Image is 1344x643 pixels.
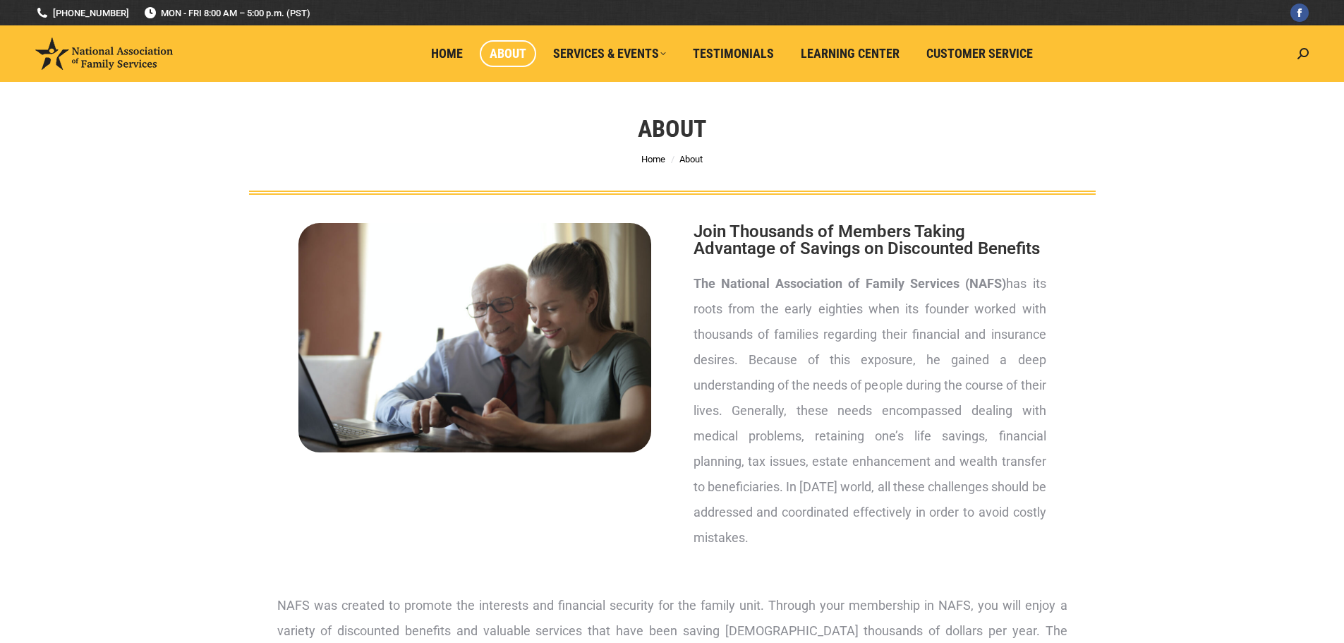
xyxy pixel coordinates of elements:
h2: Join Thousands of Members Taking Advantage of Savings on Discounted Benefits [694,223,1046,257]
a: Home [641,154,665,164]
span: Customer Service [926,46,1033,61]
span: Home [431,46,463,61]
p: has its roots from the early eighties when its founder worked with thousands of families regardin... [694,271,1046,551]
span: Services & Events [553,46,666,61]
span: About [679,154,703,164]
img: About National Association of Family Services [298,223,651,452]
strong: The National Association of Family Services (NAFS) [694,276,1007,291]
a: Home [421,40,473,67]
span: Testimonials [693,46,774,61]
h1: About [638,113,706,144]
span: Learning Center [801,46,900,61]
a: Facebook page opens in new window [1290,4,1309,22]
a: Customer Service [916,40,1043,67]
a: Testimonials [683,40,784,67]
a: Learning Center [791,40,909,67]
span: MON - FRI 8:00 AM – 5:00 p.m. (PST) [143,6,310,20]
a: About [480,40,536,67]
a: [PHONE_NUMBER] [35,6,129,20]
span: About [490,46,526,61]
img: National Association of Family Services [35,37,173,70]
